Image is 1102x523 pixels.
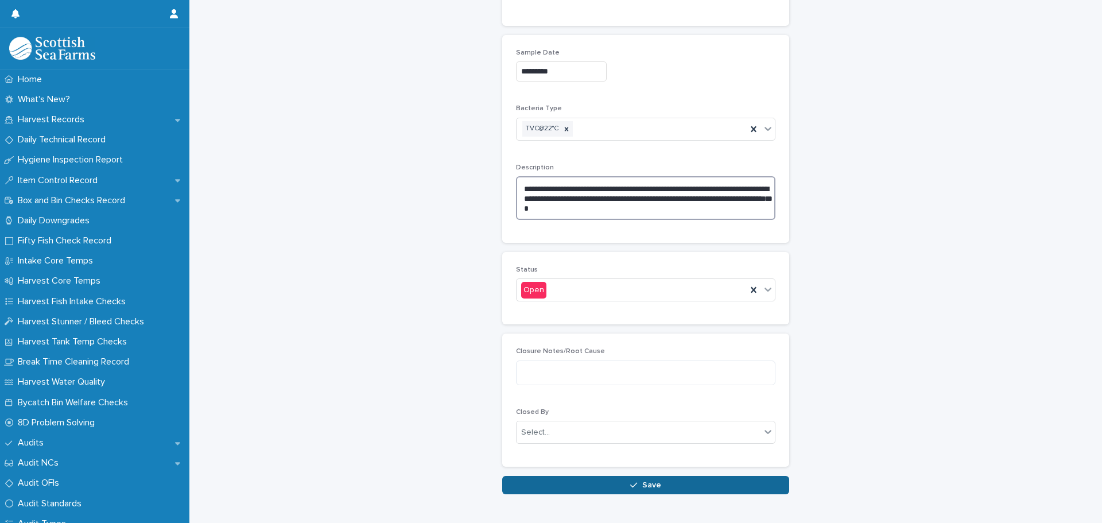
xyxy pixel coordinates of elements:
[9,37,95,60] img: mMrefqRFQpe26GRNOUkG
[13,276,110,286] p: Harvest Core Temps
[516,348,605,355] span: Closure Notes/Root Cause
[521,282,546,299] div: Open
[13,195,134,206] p: Box and Bin Checks Record
[13,336,136,347] p: Harvest Tank Temp Checks
[522,121,560,137] div: TVC@22°C
[13,316,153,327] p: Harvest Stunner / Bleed Checks
[516,105,562,112] span: Bacteria Type
[13,437,53,448] p: Audits
[13,235,121,246] p: Fifty Fish Check Record
[13,175,107,186] p: Item Control Record
[13,478,68,489] p: Audit OFIs
[502,476,789,494] button: Save
[13,357,138,367] p: Break Time Cleaning Record
[13,255,102,266] p: Intake Core Temps
[521,427,550,439] div: Select...
[642,481,661,489] span: Save
[13,417,104,428] p: 8D Problem Solving
[13,154,132,165] p: Hygiene Inspection Report
[13,377,114,388] p: Harvest Water Quality
[516,164,554,171] span: Description
[516,409,549,416] span: Closed By
[13,94,79,105] p: What's New?
[13,134,115,145] p: Daily Technical Record
[516,49,560,56] span: Sample Date
[13,296,135,307] p: Harvest Fish Intake Checks
[13,397,137,408] p: Bycatch Bin Welfare Checks
[13,498,91,509] p: Audit Standards
[13,74,51,85] p: Home
[516,266,538,273] span: Status
[13,458,68,468] p: Audit NCs
[13,114,94,125] p: Harvest Records
[13,215,99,226] p: Daily Downgrades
